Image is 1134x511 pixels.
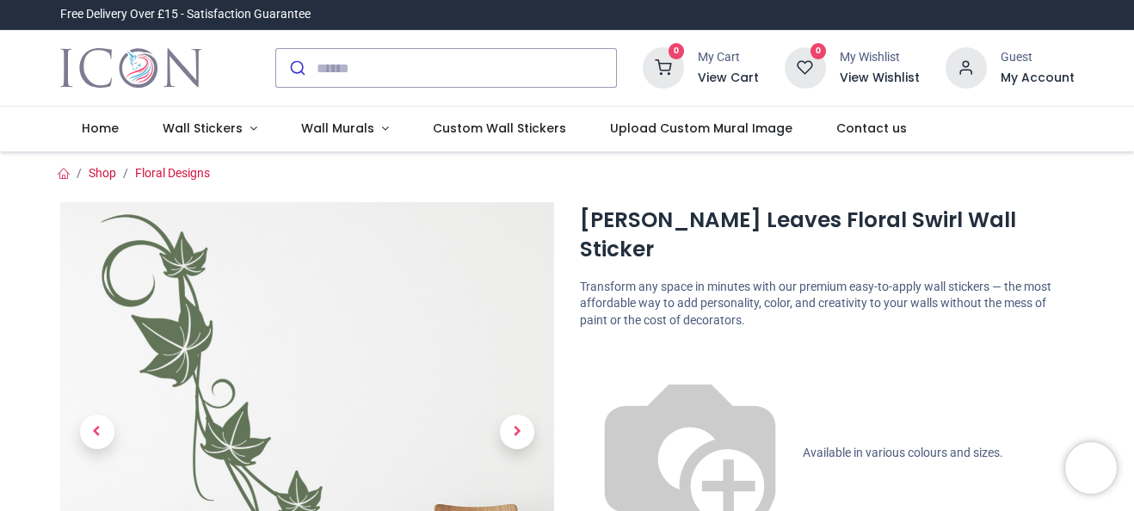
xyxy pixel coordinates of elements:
iframe: Customer reviews powered by Trustpilot [713,6,1075,23]
a: 0 [785,60,826,74]
span: Wall Murals [301,120,374,137]
a: Wall Murals [279,107,410,151]
iframe: Brevo live chat [1065,442,1117,494]
a: Floral Designs [135,166,210,180]
span: Custom Wall Stickers [433,120,566,137]
div: My Cart [698,49,759,66]
a: View Cart [698,70,759,87]
p: Transform any space in minutes with our premium easy-to-apply wall stickers — the most affordable... [580,279,1075,329]
sup: 0 [669,43,685,59]
div: Guest [1001,49,1075,66]
a: 0 [643,60,684,74]
span: Contact us [836,120,907,137]
a: View Wishlist [840,70,920,87]
h1: [PERSON_NAME] Leaves Floral Swirl Wall Sticker [580,206,1075,265]
a: Logo of Icon Wall Stickers [60,44,202,92]
a: Shop [89,166,116,180]
span: Next [500,415,534,449]
span: Upload Custom Mural Image [610,120,792,137]
button: Submit [276,49,317,87]
div: My Wishlist [840,49,920,66]
sup: 0 [810,43,827,59]
span: Wall Stickers [163,120,243,137]
span: Home [82,120,119,137]
a: My Account [1001,70,1075,87]
a: Wall Stickers [141,107,280,151]
span: Available in various colours and sizes. [803,445,1003,459]
img: Icon Wall Stickers [60,44,202,92]
div: Free Delivery Over £15 - Satisfaction Guarantee [60,6,311,23]
span: Previous [80,415,114,449]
